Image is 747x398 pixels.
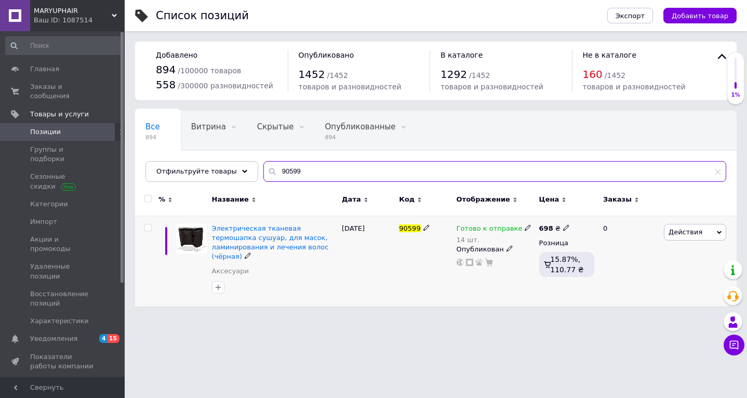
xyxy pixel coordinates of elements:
span: Характеристики [30,316,89,326]
span: Удаленные позиции [30,262,96,281]
div: [DATE] [339,216,396,307]
span: Опубликованные [325,122,396,131]
span: Опубликовано [299,51,354,59]
span: Цена [539,195,559,204]
span: Восстановление позиций [30,289,96,308]
span: Со скидкой [145,162,192,171]
div: Список позиций [156,10,249,21]
a: Аксесуари [212,267,249,276]
span: Название [212,195,249,204]
span: Скрытые [257,122,294,131]
span: 558 [156,78,176,91]
button: Экспорт [607,8,653,23]
span: Не в каталоге [583,51,637,59]
button: Чат с покупателем [724,335,744,355]
span: % [158,195,165,204]
span: Все [145,122,160,131]
input: Поиск по названию позиции, артикулу и поисковым запросам [263,161,726,182]
span: 894 [145,134,160,141]
span: товаров и разновидностей [299,83,402,91]
span: Акции и промокоды [30,235,96,254]
div: 1% [727,91,744,99]
span: 15.87%, 110.77 ₴ [550,255,583,274]
span: Отображение [457,195,510,204]
span: Отфильтруйте товары [156,167,237,175]
span: Заказы и сообщения [30,82,96,101]
span: 1292 [441,68,467,81]
span: Показатели работы компании [30,352,96,371]
span: Группы и подборки [30,145,96,164]
span: / 100000 товаров [178,67,241,75]
span: Готово к отправке [457,224,523,235]
div: 14 шт. [457,236,532,244]
div: Розница [539,238,594,248]
a: Электрическая тканевая термошапка сушуар, для масок, ламинирования и лечения волос (чёрная) [212,224,329,261]
span: MARYUPHAIR [34,6,112,16]
span: / 300000 разновидностей [178,82,273,90]
span: / 1452 [327,71,348,79]
b: 698 [539,224,553,232]
div: 0 [597,216,661,307]
span: Заказы [603,195,632,204]
span: Добавлено [156,51,197,59]
span: Добавить товар [672,12,728,20]
span: 90599 [399,224,420,232]
span: Действия [669,228,702,236]
button: Добавить товар [663,8,737,23]
span: / 1452 [469,71,490,79]
span: / 1452 [605,71,625,79]
div: Опубликован [457,245,534,254]
span: Дата [342,195,361,204]
span: 894 [325,134,396,141]
span: Позиции [30,127,61,137]
div: Ваш ID: 1087514 [34,16,125,25]
div: ₴ [539,224,570,233]
span: Сезонные скидки [30,172,96,191]
span: 4 [99,334,108,343]
span: Экспорт [616,12,645,20]
span: Главная [30,64,59,74]
span: товаров и разновидностей [441,83,543,91]
span: 894 [156,63,176,76]
span: Категории [30,200,68,209]
span: 15 [108,334,119,343]
span: Импорт [30,217,57,227]
span: 160 [583,68,603,81]
span: Товары и услуги [30,110,89,119]
span: Витрина [191,122,226,131]
input: Поиск [5,36,123,55]
span: товаров и разновидностей [583,83,686,91]
span: Уведомления [30,334,77,343]
span: В каталоге [441,51,483,59]
img: Электрическая тканевая термошапка сушуар, для масок, ламинирования и лечения волос (чёрная) [177,224,207,254]
span: Код [399,195,415,204]
span: 1452 [299,68,325,81]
